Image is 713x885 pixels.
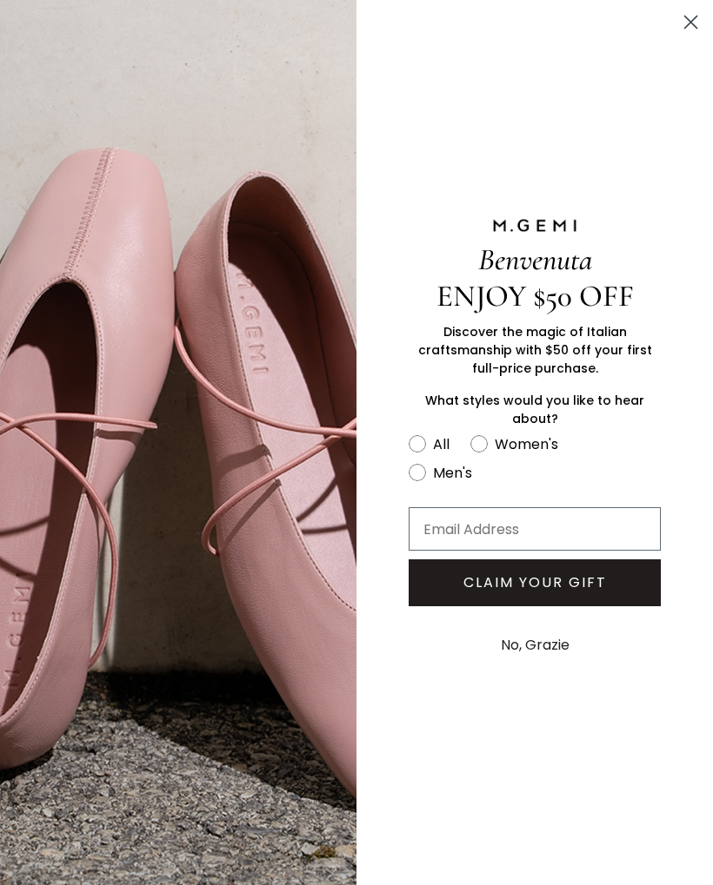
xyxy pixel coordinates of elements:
[409,559,661,606] button: CLAIM YOUR GIFT
[425,392,644,427] span: What styles would you like to hear about?
[495,433,558,455] div: Women's
[436,278,634,314] span: ENJOY $50 OFF
[492,624,578,667] button: No, Grazie
[676,7,706,37] button: Close dialog
[491,218,578,234] img: M.GEMI
[433,433,450,455] div: All
[418,323,652,377] span: Discover the magic of Italian craftsmanship with $50 off your first full-price purchase.
[478,241,592,278] span: Benvenuta
[433,462,472,484] div: Men's
[409,507,661,551] input: Email Address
